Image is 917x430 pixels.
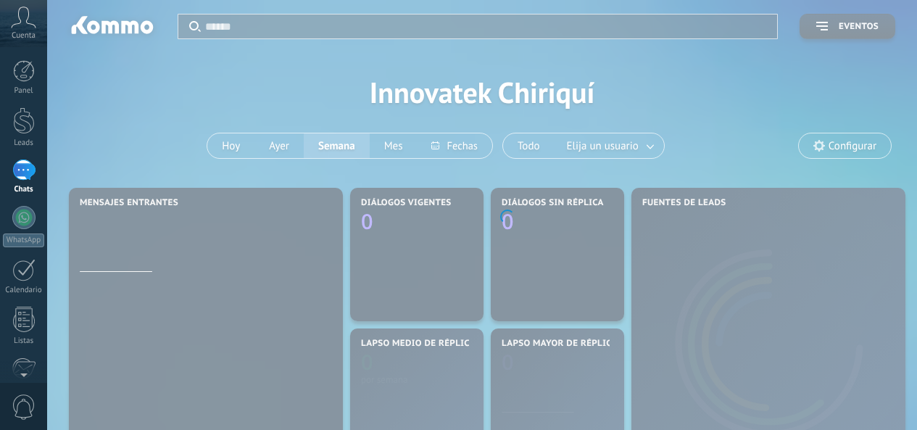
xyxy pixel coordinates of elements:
div: Listas [3,336,45,346]
div: Leads [3,138,45,148]
div: WhatsApp [3,233,44,247]
div: Panel [3,86,45,96]
div: Calendario [3,286,45,295]
span: Cuenta [12,31,36,41]
div: Chats [3,185,45,194]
